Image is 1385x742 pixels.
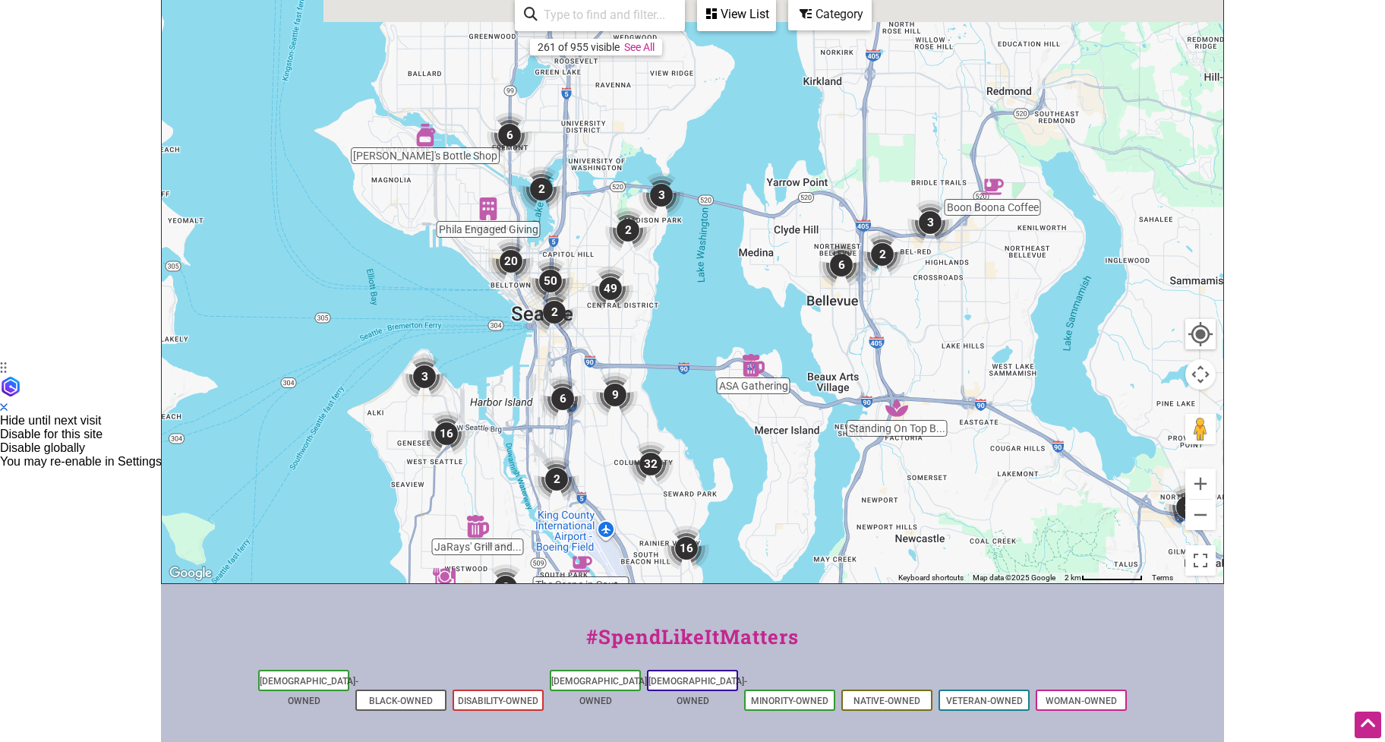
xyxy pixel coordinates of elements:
div: 6 [819,242,864,288]
div: 3 [639,172,684,218]
div: 49 [588,266,633,311]
div: Standing On Top Barbershop [885,396,908,419]
div: Lucy's Bottle Shop [414,124,437,147]
a: Disability-Owned [458,696,538,706]
div: 2 [605,207,651,253]
div: 9 [592,372,638,418]
div: 2 [532,289,577,335]
a: [DEMOGRAPHIC_DATA]-Owned [648,676,747,706]
a: Terms (opens in new tab) [1152,573,1173,582]
div: ASA Gathering [742,354,765,377]
div: Scroll Back to Top [1355,712,1381,738]
img: Google [166,564,216,583]
a: Open this area in Google Maps (opens a new window) [166,564,216,583]
button: Zoom in [1185,469,1216,499]
div: 3 [402,354,447,399]
div: 6 [540,376,585,422]
div: 16 [664,526,709,571]
div: #SpendLikeItMatters [161,622,1224,667]
a: Veteran-Owned [946,696,1023,706]
div: 8 [483,564,528,610]
button: Map camera controls [1185,359,1216,390]
span: 2 km [1065,573,1081,582]
button: Drag Pegman onto the map to open Street View [1185,414,1216,444]
button: Toggle fullscreen view [1184,544,1216,576]
div: 50 [528,258,573,304]
button: Your Location [1185,319,1216,349]
div: JaRays' Grill and Lounge [466,515,489,538]
a: Native-Owned [853,696,920,706]
div: 6 [487,112,532,158]
button: Map Scale: 2 km per 77 pixels [1060,573,1147,583]
button: Zoom out [1185,500,1216,530]
div: Boon Boona Coffee [981,175,1004,198]
a: Minority-Owned [751,696,828,706]
div: 2 [519,166,564,212]
div: 3 [907,200,953,245]
a: Woman-Owned [1046,696,1117,706]
div: 261 of 955 visible [538,41,620,53]
button: Keyboard shortcuts [898,573,964,583]
a: See All [624,41,655,53]
div: 20 [488,238,534,284]
div: 32 [628,441,674,487]
div: The Scene in South Park [569,553,592,576]
a: [DEMOGRAPHIC_DATA]-Owned [551,676,650,706]
div: 16 [424,411,469,456]
a: [DEMOGRAPHIC_DATA]-Owned [260,676,358,706]
div: 2 [534,456,579,502]
div: 2 [860,232,905,277]
span: Map data ©2025 Google [973,573,1055,582]
div: Phila Engaged Giving [477,197,500,220]
div: 2 [1165,485,1210,530]
div: West Seattle Fish House [433,565,456,588]
a: Black-Owned [369,696,433,706]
